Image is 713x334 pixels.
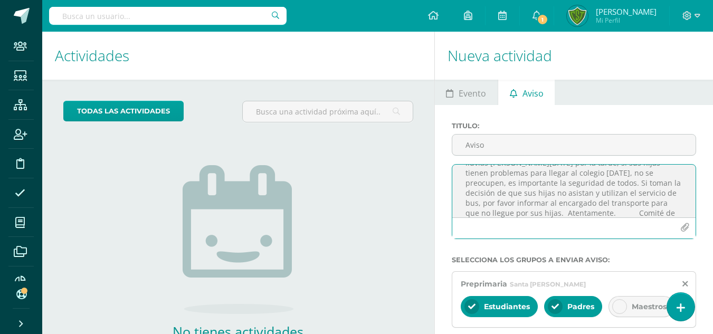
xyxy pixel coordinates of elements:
input: Busca un usuario... [49,7,287,25]
span: 1 [537,14,548,25]
span: [PERSON_NAME] [596,6,657,17]
input: Titulo [452,135,696,155]
img: no_activities.png [183,165,293,314]
a: todas las Actividades [63,101,184,121]
label: Selecciona los grupos a enviar aviso : [452,256,696,264]
a: Evento [435,80,498,105]
input: Busca una actividad próxima aquí... [243,101,412,122]
span: Maestros [632,302,667,311]
span: Estudiantes [484,302,530,311]
span: Aviso [522,81,544,106]
a: Aviso [498,80,555,105]
span: Padres [567,302,594,311]
span: Santa [PERSON_NAME] [510,280,586,288]
span: Evento [459,81,486,106]
h1: Actividades [55,32,422,80]
h1: Nueva actividad [448,32,700,80]
textarea: Buenas noches estimados padres de familia, debido a las lluvias [PERSON_NAME][DATE] por la tarde,... [452,165,696,217]
img: a027cb2715fc0bed0e3d53f9a5f0b33d.png [567,5,588,26]
span: Preprimaria [461,279,507,289]
span: Mi Perfil [596,16,657,25]
label: Titulo : [452,122,696,130]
